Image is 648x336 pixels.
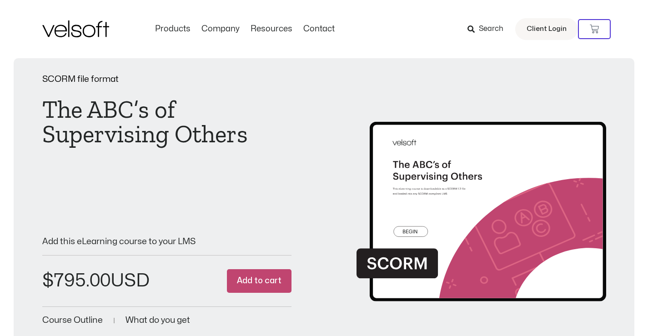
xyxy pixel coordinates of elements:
[515,18,578,40] a: Client Login
[357,92,606,310] img: Second Product Image
[479,23,503,35] span: Search
[150,24,340,34] nav: Menu
[298,24,340,34] a: ContactMenu Toggle
[126,316,190,325] a: What do you get
[227,269,291,293] button: Add to cart
[42,272,54,290] span: $
[245,24,298,34] a: ResourcesMenu Toggle
[42,237,292,246] p: Add this eLearning course to your LMS
[196,24,245,34] a: CompanyMenu Toggle
[467,21,510,37] a: Search
[42,75,292,84] p: SCORM file format
[42,316,103,325] a: Course Outline
[42,20,109,37] img: Velsoft Training Materials
[42,272,111,290] bdi: 795.00
[150,24,196,34] a: ProductsMenu Toggle
[42,97,292,146] h1: The ABC’s of Supervising Others
[527,23,567,35] span: Client Login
